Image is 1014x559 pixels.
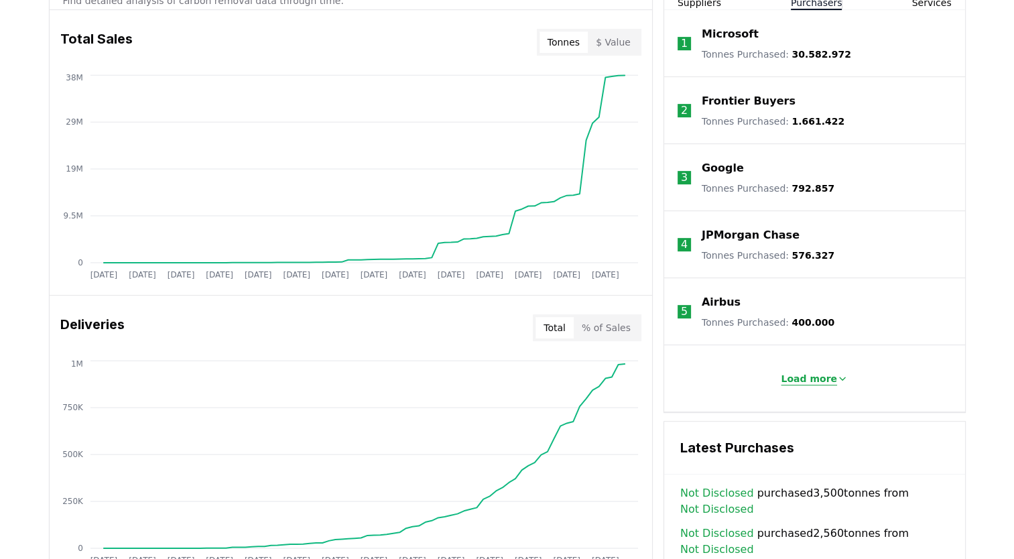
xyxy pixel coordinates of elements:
tspan: 38M [66,73,83,82]
tspan: [DATE] [322,270,349,279]
button: Tonnes [540,32,588,53]
tspan: 9.5M [63,211,82,221]
tspan: [DATE] [129,270,156,279]
tspan: 29M [66,117,83,127]
tspan: [DATE] [592,270,619,279]
tspan: 750K [62,403,84,412]
tspan: [DATE] [360,270,387,279]
a: JPMorgan Chase [702,227,800,243]
h3: Latest Purchases [680,438,949,458]
tspan: 19M [66,164,83,174]
p: Tonnes Purchased : [702,316,834,329]
h3: Deliveries [60,314,125,341]
p: 5 [681,304,688,320]
p: 4 [681,237,688,253]
a: Not Disclosed [680,525,754,542]
button: % of Sales [574,317,639,338]
a: Frontier Buyers [702,93,796,109]
tspan: 0 [78,258,83,267]
p: Tonnes Purchased : [702,182,834,195]
span: 400.000 [791,317,834,328]
tspan: [DATE] [399,270,426,279]
a: Not Disclosed [680,485,754,501]
tspan: 1M [70,359,82,368]
tspan: [DATE] [283,270,310,279]
tspan: [DATE] [476,270,503,279]
button: Load more [770,365,859,392]
tspan: [DATE] [245,270,272,279]
button: $ Value [588,32,639,53]
span: purchased 3,500 tonnes from [680,485,949,517]
tspan: [DATE] [206,270,233,279]
tspan: [DATE] [437,270,464,279]
a: Airbus [702,294,741,310]
tspan: [DATE] [553,270,580,279]
p: Tonnes Purchased : [702,48,851,61]
span: purchased 2,560 tonnes from [680,525,949,558]
tspan: [DATE] [515,270,542,279]
h3: Total Sales [60,29,133,56]
span: 30.582.972 [791,49,851,60]
tspan: 250K [62,497,84,506]
tspan: [DATE] [90,270,117,279]
tspan: [DATE] [167,270,194,279]
button: Total [535,317,574,338]
p: 2 [681,103,688,119]
span: 1.661.422 [791,116,844,127]
p: 3 [681,170,688,186]
p: Load more [781,372,837,385]
p: Tonnes Purchased : [702,115,844,128]
tspan: 500K [62,450,84,459]
a: Not Disclosed [680,542,754,558]
a: Not Disclosed [680,501,754,517]
span: 576.327 [791,250,834,261]
a: Microsoft [702,26,759,42]
p: Tonnes Purchased : [702,249,834,262]
p: 1 [681,36,688,52]
span: 792.857 [791,183,834,194]
tspan: 0 [78,544,83,553]
a: Google [702,160,744,176]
